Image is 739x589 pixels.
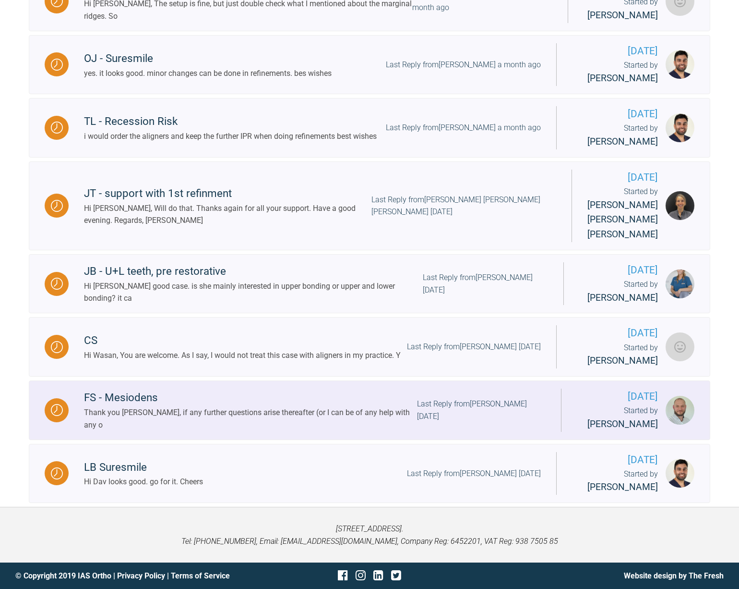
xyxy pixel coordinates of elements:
[666,332,694,361] img: Wasan Dheyab
[84,332,401,349] div: CS
[51,467,63,479] img: Waiting
[666,396,694,425] img: Christopher Thomas
[572,325,658,341] span: [DATE]
[84,263,423,280] div: JB - U+L teeth, pre restorative
[587,185,658,242] div: Started by
[51,122,63,134] img: Waiting
[15,523,724,547] p: [STREET_ADDRESS]. Tel: [PHONE_NUMBER], Email: [EMAIL_ADDRESS][DOMAIN_NAME], Company Reg: 6452201,...
[572,468,658,495] div: Started by
[587,199,658,240] span: [PERSON_NAME] [PERSON_NAME] [PERSON_NAME]
[84,280,423,305] div: Hi [PERSON_NAME] good case. is she mainly interested in upper bonding or upper and lower bonding?...
[15,570,251,582] div: © Copyright 2019 IAS Ortho | |
[29,317,710,377] a: WaitingCSHi Wasan, You are welcome. As I say, I would not treat this case with aligners in my pra...
[51,200,63,212] img: Waiting
[51,59,63,71] img: Waiting
[84,389,417,406] div: FS - Mesiodens
[577,389,658,405] span: [DATE]
[84,349,401,362] div: Hi Wasan, You are welcome. As I say, I would not treat this case with aligners in my practice. Y
[587,481,658,492] span: [PERSON_NAME]
[29,161,710,250] a: WaitingJT - support with 1st refinmentHi [PERSON_NAME], Will do that. Thanks again for all your s...
[84,202,371,227] div: Hi [PERSON_NAME], Will do that. Thanks again for all your support. Have a good evening. Regards, ...
[117,571,165,580] a: Privacy Policy
[29,444,710,503] a: WaitingLB SuresmileHi Dav looks good. go for it. CheersLast Reply from[PERSON_NAME] [DATE][DATE]S...
[587,10,658,21] span: [PERSON_NAME]
[84,113,377,130] div: TL - Recession Risk
[579,262,658,278] span: [DATE]
[666,270,694,298] img: Katherine Weatherly
[84,130,377,143] div: i would order the aligners and keep the further IPR when doing refinements best wishes
[587,136,658,147] span: [PERSON_NAME]
[51,278,63,290] img: Waiting
[29,254,710,314] a: WaitingJB - U+L teeth, pre restorativeHi [PERSON_NAME] good case. is she mainly interested in upp...
[572,342,658,368] div: Started by
[51,341,63,353] img: Waiting
[386,122,541,134] div: Last Reply from [PERSON_NAME] a month ago
[29,98,710,158] a: WaitingTL - Recession Riski would order the aligners and keep the further IPR when doing refineme...
[84,50,332,67] div: OJ - Suresmile
[666,50,694,79] img: Davinderjit Singh
[423,271,548,296] div: Last Reply from [PERSON_NAME] [DATE]
[171,571,230,580] a: Terms of Service
[371,194,556,218] div: Last Reply from [PERSON_NAME] [PERSON_NAME] [PERSON_NAME] [DATE]
[579,278,658,305] div: Started by
[572,452,658,468] span: [DATE]
[572,59,658,86] div: Started by
[587,292,658,303] span: [PERSON_NAME]
[587,73,658,84] span: [PERSON_NAME]
[572,43,658,59] span: [DATE]
[407,467,541,480] div: Last Reply from [PERSON_NAME] [DATE]
[587,355,658,366] span: [PERSON_NAME]
[84,476,203,488] div: Hi Dav looks good. go for it. Cheers
[572,106,658,122] span: [DATE]
[587,418,658,429] span: [PERSON_NAME]
[577,405,658,431] div: Started by
[417,398,546,422] div: Last Reply from [PERSON_NAME] [DATE]
[407,341,541,353] div: Last Reply from [PERSON_NAME] [DATE]
[84,67,332,80] div: yes. it looks good. minor changes can be done in refinements. bes wishes
[29,380,710,440] a: WaitingFS - MesiodensThank you [PERSON_NAME], if any further questions arise thereafter (or I can...
[84,406,417,431] div: Thank you [PERSON_NAME], if any further questions arise thereafter (or I can be of any help with ...
[51,404,63,416] img: Waiting
[29,35,710,95] a: WaitingOJ - Suresmileyes. it looks good. minor changes can be done in refinements. bes wishesLast...
[386,59,541,71] div: Last Reply from [PERSON_NAME] a month ago
[587,170,658,185] span: [DATE]
[666,459,694,488] img: Davinderjit Singh
[666,113,694,142] img: Davinderjit Singh
[572,122,658,149] div: Started by
[624,571,724,580] a: Website design by The Fresh
[666,191,694,220] img: Joana Alexandra Domingues Santos de Matos
[84,459,203,476] div: LB Suresmile
[84,185,371,202] div: JT - support with 1st refinment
